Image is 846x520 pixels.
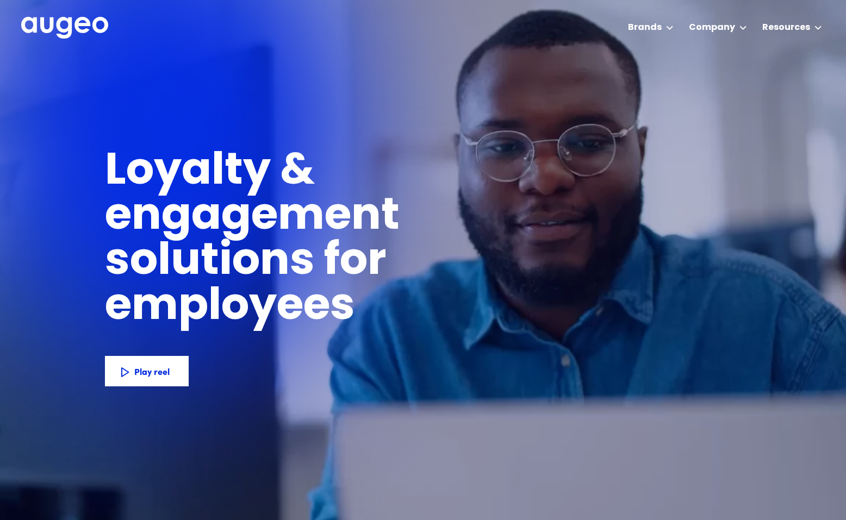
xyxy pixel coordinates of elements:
[105,150,575,285] h1: Loyalty & engagement solutions for
[105,356,189,386] a: Play reel
[762,21,810,34] div: Resources
[21,17,108,39] img: Augeo's full logo in white.
[105,285,374,330] h1: employees
[21,17,108,40] a: home
[689,21,735,34] div: Company
[628,21,662,34] div: Brands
